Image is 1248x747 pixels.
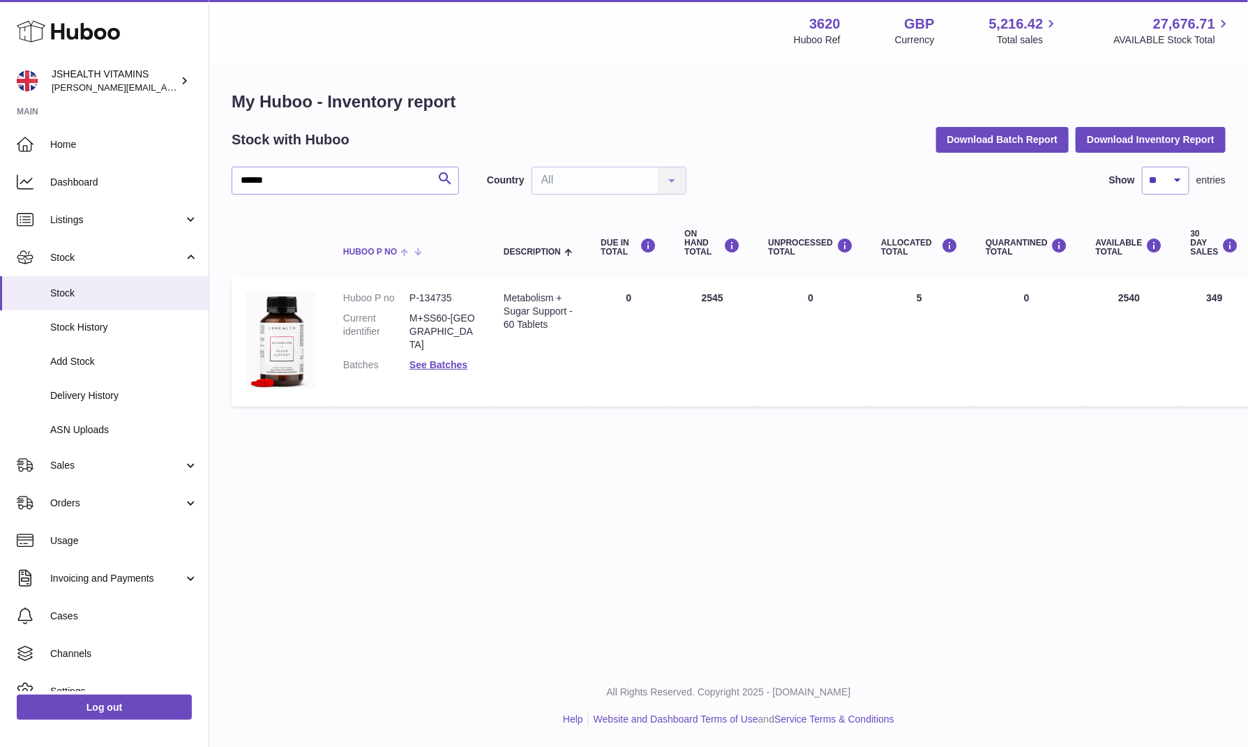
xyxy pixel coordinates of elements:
td: 2540 [1082,278,1177,407]
span: Description [504,248,561,257]
span: Huboo P no [343,248,397,257]
td: 2545 [670,278,754,407]
li: and [589,713,894,726]
h2: Stock with Huboo [232,130,349,149]
span: Usage [50,534,198,548]
div: AVAILABLE Total [1096,238,1163,257]
span: 0 [1024,292,1030,303]
td: 0 [754,278,867,407]
a: 27,676.71 AVAILABLE Stock Total [1113,15,1231,47]
span: Stock History [50,321,198,334]
span: Channels [50,647,198,661]
h1: My Huboo - Inventory report [232,91,1226,113]
span: Stock [50,251,183,264]
span: Stock [50,287,198,300]
span: Settings [50,685,198,698]
a: Help [563,714,583,725]
span: 5,216.42 [989,15,1044,33]
div: JSHEALTH VITAMINS [52,68,177,94]
span: Total sales [997,33,1059,47]
span: entries [1196,174,1226,187]
div: Metabolism + Sugar Support - 60 Tablets [504,292,573,331]
span: ASN Uploads [50,423,198,437]
span: [PERSON_NAME][EMAIL_ADDRESS][DOMAIN_NAME] [52,82,280,93]
span: Add Stock [50,355,198,368]
a: Website and Dashboard Terms of Use [594,714,758,725]
dd: M+SS60-[GEOGRAPHIC_DATA] [409,312,476,352]
strong: 3620 [809,15,841,33]
span: Delivery History [50,389,198,402]
a: Service Terms & Conditions [774,714,894,725]
button: Download Inventory Report [1076,127,1226,152]
div: 30 DAY SALES [1191,229,1239,257]
td: 5 [867,278,972,407]
dt: Batches [343,359,409,372]
label: Show [1109,174,1135,187]
div: Currency [895,33,935,47]
span: AVAILABLE Stock Total [1113,33,1231,47]
div: DUE IN TOTAL [601,238,656,257]
a: See Batches [409,359,467,370]
div: ALLOCATED Total [881,238,958,257]
td: 0 [587,278,670,407]
span: Sales [50,459,183,472]
label: Country [487,174,525,187]
div: QUARANTINED Total [986,238,1068,257]
span: Home [50,138,198,151]
a: Log out [17,695,192,720]
dt: Current identifier [343,312,409,352]
button: Download Batch Report [936,127,1069,152]
span: Orders [50,497,183,510]
div: ON HAND Total [684,229,740,257]
img: francesca@jshealthvitamins.com [17,70,38,91]
span: 27,676.71 [1153,15,1215,33]
a: 5,216.42 Total sales [989,15,1060,47]
span: Invoicing and Payments [50,572,183,585]
p: All Rights Reserved. Copyright 2025 - [DOMAIN_NAME] [220,686,1237,699]
div: Huboo Ref [794,33,841,47]
img: product image [246,292,315,389]
span: Listings [50,213,183,227]
dd: P-134735 [409,292,476,305]
strong: GBP [904,15,934,33]
dt: Huboo P no [343,292,409,305]
div: UNPROCESSED Total [768,238,853,257]
span: Dashboard [50,176,198,189]
span: Cases [50,610,198,623]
